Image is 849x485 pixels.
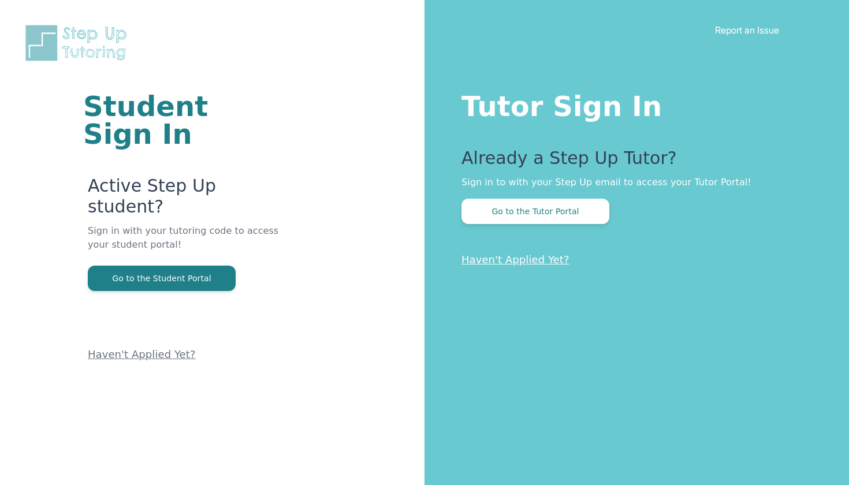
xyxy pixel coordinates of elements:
p: Sign in to with your Step Up email to access your Tutor Portal! [461,176,803,189]
a: Haven't Applied Yet? [461,253,569,266]
p: Sign in with your tutoring code to access your student portal! [88,224,286,266]
a: Report an Issue [715,24,779,36]
img: Step Up Tutoring horizontal logo [23,23,134,63]
h1: Tutor Sign In [461,88,803,120]
button: Go to the Tutor Portal [461,199,609,224]
p: Already a Step Up Tutor? [461,148,803,176]
a: Go to the Student Portal [88,273,236,283]
a: Go to the Tutor Portal [461,206,609,217]
p: Active Step Up student? [88,176,286,224]
button: Go to the Student Portal [88,266,236,291]
h1: Student Sign In [83,92,286,148]
a: Haven't Applied Yet? [88,348,196,360]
